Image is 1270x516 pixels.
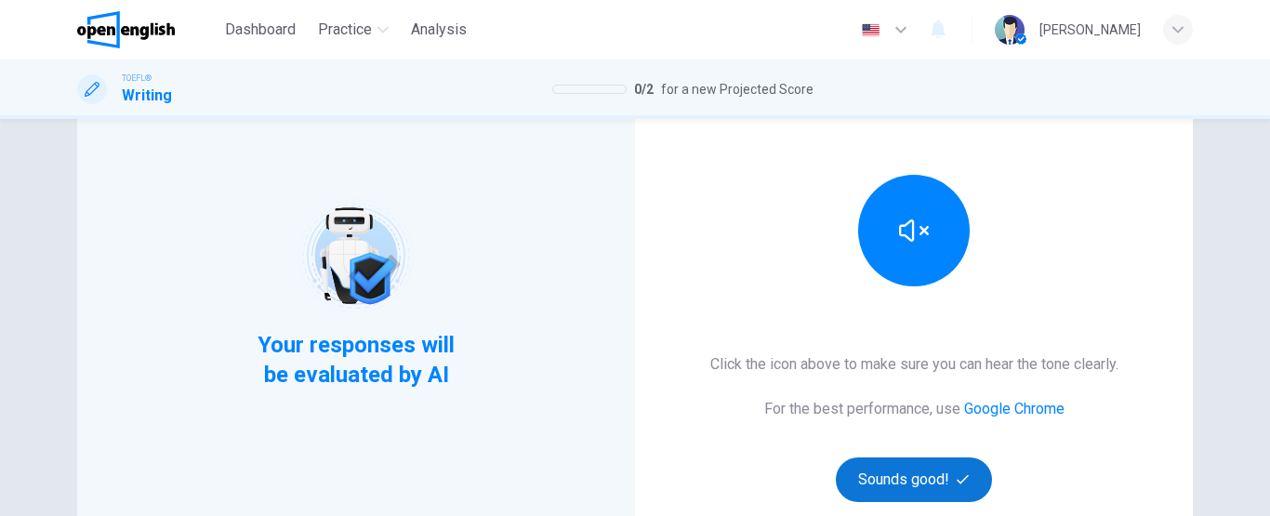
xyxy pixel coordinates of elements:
img: OpenEnglish logo [77,11,175,48]
img: en [859,23,882,37]
button: Practice [311,13,396,46]
h1: Writing [122,85,172,107]
a: OpenEnglish logo [77,11,218,48]
img: robot icon [297,197,415,315]
span: Dashboard [225,19,296,41]
span: for a new Projected Score [661,78,814,100]
span: 0 / 2 [634,78,654,100]
button: Dashboard [218,13,303,46]
h6: Click the icon above to make sure you can hear the tone clearly. [710,353,1118,376]
span: Analysis [411,19,467,41]
div: [PERSON_NAME] [1039,19,1141,41]
span: Practice [318,19,372,41]
a: Google Chrome [964,400,1065,417]
button: Analysis [403,13,474,46]
span: TOEFL® [122,72,152,85]
button: Sounds good! [836,457,992,502]
img: Profile picture [995,15,1025,45]
span: Your responses will be evaluated by AI [244,330,470,390]
h6: For the best performance, use [764,398,1065,420]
